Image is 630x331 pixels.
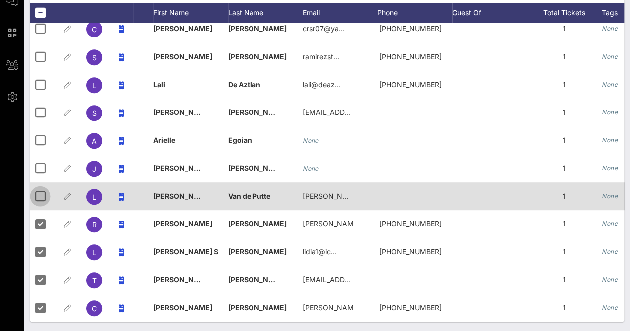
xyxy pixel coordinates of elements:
i: None [602,53,618,60]
span: [PERSON_NAME][EMAIL_ADDRESS][DOMAIN_NAME] [303,192,480,200]
span: +16199710530 [379,247,442,256]
span: [PERSON_NAME] [228,108,287,116]
span: [PERSON_NAME] [153,220,212,228]
i: None [602,248,618,255]
span: [PERSON_NAME] [228,24,287,33]
span: [PERSON_NAME] [153,275,212,284]
span: J [92,165,96,173]
div: Email [303,3,378,23]
div: 1 [527,182,602,210]
span: +13233251565 [379,303,442,312]
div: 1 [527,71,602,99]
i: None [602,220,618,227]
i: None [602,164,618,172]
p: [PERSON_NAME]… [303,294,353,322]
span: L [92,193,96,201]
span: +18052163685 [379,52,442,61]
span: [PERSON_NAME] [228,275,287,284]
span: Arielle [153,136,175,144]
div: 1 [527,154,602,182]
p: ramirezst… [303,43,339,71]
i: None [602,81,618,88]
p: crsr07@ya… [303,15,345,43]
span: C [92,25,97,34]
span: Egoian [228,136,252,144]
div: 1 [527,99,602,126]
span: [PERSON_NAME] [153,303,212,312]
p: [PERSON_NAME].bese… [303,210,353,238]
div: Total Tickets [527,3,602,23]
span: +13102169690 [379,80,442,89]
span: [PERSON_NAME] [153,192,212,200]
i: None [602,276,618,283]
span: [PERSON_NAME] [228,52,287,61]
span: [PERSON_NAME] [228,164,287,172]
div: 1 [527,126,602,154]
div: 1 [527,266,602,294]
span: R [92,221,97,229]
span: C [92,304,97,313]
div: 1 [527,238,602,266]
span: L [92,248,96,257]
div: Guest Of [452,3,527,23]
div: 1 [527,210,602,238]
span: [PERSON_NAME] [153,108,212,116]
span: T [92,276,97,285]
span: De Aztlan [228,80,260,89]
span: Van de Putte [228,192,270,200]
i: None [602,192,618,200]
i: None [303,137,319,144]
p: lidia1@ic… [303,238,337,266]
span: S [92,53,97,62]
span: [PERSON_NAME] S [153,247,218,256]
div: 1 [527,15,602,43]
span: +18052078860 [379,24,442,33]
span: S [92,109,97,117]
span: [PERSON_NAME] [228,303,287,312]
div: 1 [527,294,602,322]
span: Lali [153,80,165,89]
span: [PERSON_NAME] [228,220,287,228]
i: None [602,136,618,144]
i: None [602,109,618,116]
span: [PERSON_NAME] [153,164,212,172]
span: [PERSON_NAME] [153,24,212,33]
div: First Name [153,3,228,23]
span: L [92,81,96,90]
i: None [602,25,618,32]
span: [EMAIL_ADDRESS][DOMAIN_NAME] [303,275,423,284]
span: A [92,137,97,145]
div: Last Name [228,3,303,23]
i: None [303,165,319,172]
span: [PERSON_NAME] [153,52,212,61]
i: None [602,304,618,311]
p: lali@deaz… [303,71,341,99]
div: Phone [378,3,452,23]
span: +14044571775 [379,220,442,228]
span: [PERSON_NAME] [228,247,287,256]
span: [EMAIL_ADDRESS][DOMAIN_NAME] [303,108,423,116]
div: 1 [527,43,602,71]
